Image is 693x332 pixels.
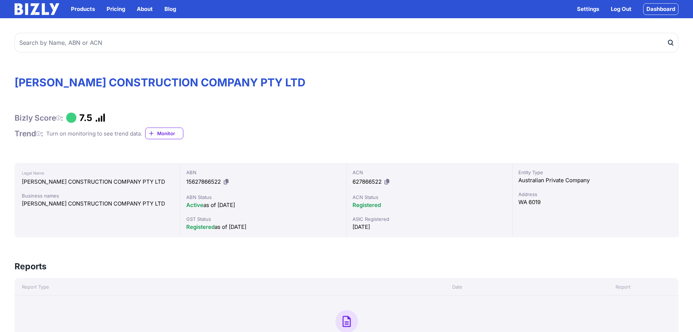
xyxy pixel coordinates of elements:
[186,223,215,230] span: Registered
[22,192,173,199] div: Business names
[145,128,183,139] a: Monitor
[15,33,678,52] input: Search by Name, ABN or ACN
[577,5,599,13] a: Settings
[353,194,506,201] div: ACN Status
[15,113,63,123] h1: Bizly Score :
[46,129,142,138] div: Turn on monitoring to see trend data.
[518,176,672,185] div: Australian Private Company
[71,5,95,13] button: Products
[22,169,173,177] div: Legal Name
[518,198,672,207] div: WA 6019
[15,283,347,290] div: Report Type
[15,261,47,272] h3: Reports
[186,169,340,176] div: ABN
[353,223,506,231] div: [DATE]
[15,76,678,89] h1: [PERSON_NAME] CONSTRUCTION COMPANY PTY LTD
[518,169,672,176] div: Entity Type
[186,194,340,201] div: ABN Status
[347,283,568,290] div: Date
[22,177,173,186] div: [PERSON_NAME] CONSTRUCTION COMPANY PTY LTD
[353,169,506,176] div: ACN
[186,215,340,223] div: GST Status
[353,215,506,223] div: ASIC Registered
[186,202,203,208] span: Active
[15,129,43,138] h1: Trend :
[164,5,176,13] a: Blog
[137,5,153,13] a: About
[186,201,340,210] div: as of [DATE]
[568,283,678,290] div: Report
[107,5,125,13] a: Pricing
[353,202,381,208] span: Registered
[611,5,632,13] a: Log Out
[79,112,92,123] h1: 7.5
[22,199,173,208] div: [PERSON_NAME] CONSTRUCTION COMPANY PTY LTD
[643,3,678,15] a: Dashboard
[353,178,382,185] span: 627866522
[186,178,221,185] span: 15627866522
[518,191,672,198] div: Address
[157,130,183,137] span: Monitor
[186,223,340,231] div: as of [DATE]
